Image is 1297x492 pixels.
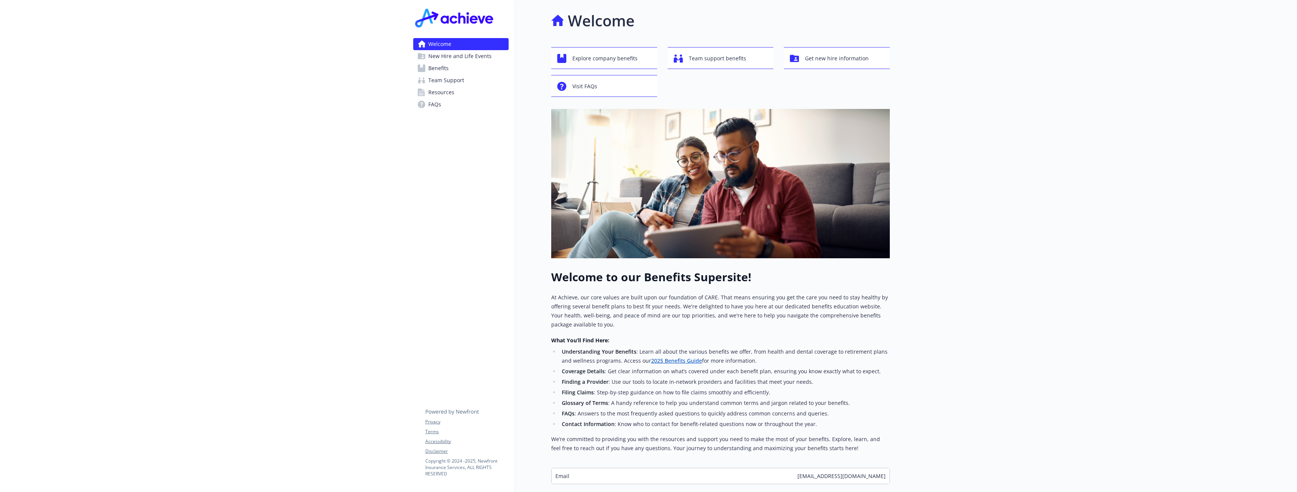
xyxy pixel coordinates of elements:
[428,86,454,98] span: Resources
[428,50,492,62] span: New Hire and Life Events
[562,389,594,396] strong: Filing Claims
[551,293,890,329] p: At Achieve, our core values are built upon our foundation of CARE. That means ensuring you get th...
[551,435,890,453] p: We’re committed to providing you with the resources and support you need to make the most of your...
[668,47,774,69] button: Team support benefits
[689,51,746,66] span: Team support benefits
[425,448,508,455] a: Disclaimer
[428,98,441,110] span: FAQs
[428,62,449,74] span: Benefits
[560,420,890,429] li: : Know who to contact for benefit-related questions now or throughout the year.
[805,51,869,66] span: Get new hire information
[562,420,615,428] strong: Contact Information
[551,75,657,97] button: Visit FAQs
[428,38,451,50] span: Welcome
[413,86,509,98] a: Resources
[562,399,608,406] strong: Glossary of Terms
[560,399,890,408] li: : A handy reference to help you understand common terms and jargon related to your benefits.
[560,388,890,397] li: : Step-by-step guidance on how to file claims smoothly and efficiently.
[651,357,702,364] a: 2025 Benefits Guide
[568,9,635,32] h1: Welcome
[555,472,569,480] span: Email
[797,472,886,480] span: [EMAIL_ADDRESS][DOMAIN_NAME]
[784,47,890,69] button: Get new hire information
[562,378,609,385] strong: Finding a Provider
[551,270,890,284] h1: Welcome to our Benefits Supersite!
[572,51,638,66] span: Explore company benefits
[562,348,636,355] strong: Understanding Your Benefits
[560,347,890,365] li: : Learn all about the various benefits we offer, from health and dental coverage to retirement pl...
[413,98,509,110] a: FAQs
[560,367,890,376] li: : Get clear information on what’s covered under each benefit plan, ensuring you know exactly what...
[413,38,509,50] a: Welcome
[413,50,509,62] a: New Hire and Life Events
[425,418,508,425] a: Privacy
[560,409,890,418] li: : Answers to the most frequently asked questions to quickly address common concerns and queries.
[413,74,509,86] a: Team Support
[425,458,508,477] p: Copyright © 2024 - 2025 , Newfront Insurance Services, ALL RIGHTS RESERVED
[560,377,890,386] li: : Use our tools to locate in-network providers and facilities that meet your needs.
[428,74,464,86] span: Team Support
[562,410,575,417] strong: FAQs
[425,428,508,435] a: Terms
[562,368,605,375] strong: Coverage Details
[425,438,508,445] a: Accessibility
[551,47,657,69] button: Explore company benefits
[572,79,597,93] span: Visit FAQs
[551,109,890,258] img: overview page banner
[551,337,609,344] strong: What You’ll Find Here:
[413,62,509,74] a: Benefits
